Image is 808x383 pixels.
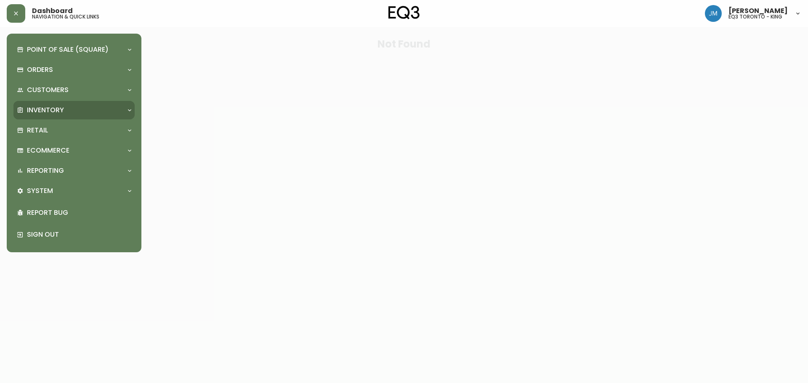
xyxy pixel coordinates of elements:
[13,202,135,224] div: Report Bug
[13,182,135,200] div: System
[27,230,131,239] p: Sign Out
[32,14,99,19] h5: navigation & quick links
[27,85,69,95] p: Customers
[27,166,64,175] p: Reporting
[13,121,135,140] div: Retail
[27,186,53,195] p: System
[13,61,135,79] div: Orders
[705,5,722,22] img: b88646003a19a9f750de19192e969c24
[13,40,135,59] div: Point of Sale (Square)
[27,208,131,217] p: Report Bug
[13,161,135,180] div: Reporting
[13,101,135,119] div: Inventory
[27,106,64,115] p: Inventory
[728,14,782,19] h5: eq3 toronto - king
[728,8,788,14] span: [PERSON_NAME]
[27,146,69,155] p: Ecommerce
[13,81,135,99] div: Customers
[388,6,420,19] img: logo
[27,65,53,74] p: Orders
[32,8,73,14] span: Dashboard
[13,224,135,246] div: Sign Out
[13,141,135,160] div: Ecommerce
[27,126,48,135] p: Retail
[27,45,109,54] p: Point of Sale (Square)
